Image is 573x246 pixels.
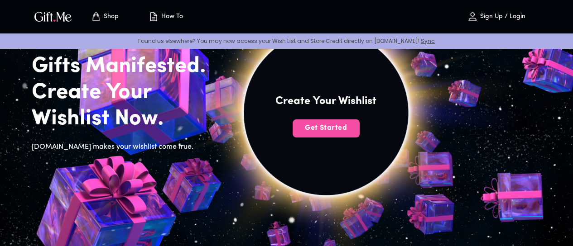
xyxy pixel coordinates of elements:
h2: Wishlist Now. [32,106,220,132]
h2: Gifts Manifested. [32,53,220,80]
img: GiftMe Logo [33,10,73,23]
p: How To [159,13,183,21]
h6: [DOMAIN_NAME] makes your wishlist come true. [32,141,220,153]
p: Found us elsewhere? You may now access your Wish List and Store Credit directly on [DOMAIN_NAME]! [7,37,566,45]
img: how-to.svg [148,11,159,22]
p: Sign Up / Login [478,13,525,21]
h2: Create Your [32,80,220,106]
h4: Create Your Wishlist [275,94,376,109]
button: How To [140,2,190,31]
button: GiftMe Logo [32,11,74,22]
button: Get Started [293,119,360,137]
button: Sign Up / Login [451,2,541,31]
span: Get Started [293,123,360,133]
button: Store page [80,2,130,31]
p: Shop [101,13,119,21]
a: Sync [421,37,435,45]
